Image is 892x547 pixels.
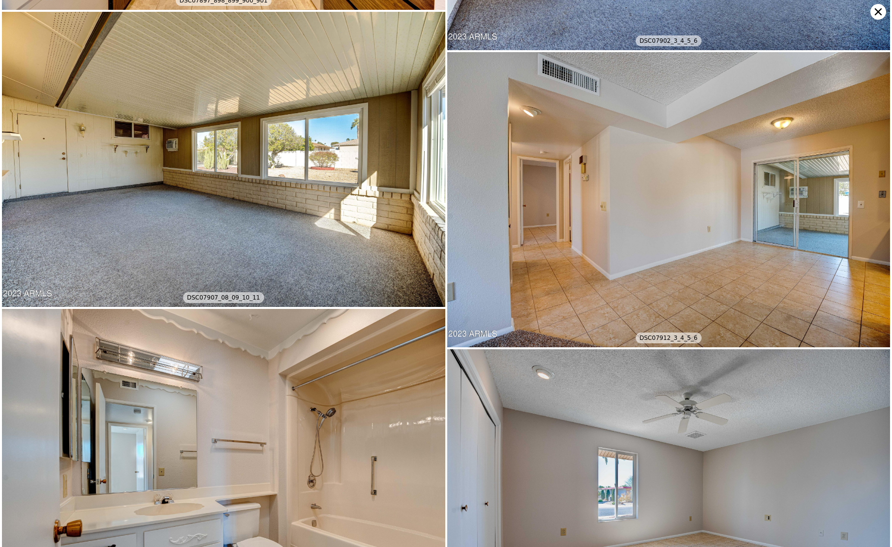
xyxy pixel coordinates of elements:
div: DSC07912_3_4_5_6 [636,333,702,343]
div: DSC07902_3_4_5_6 [636,35,702,46]
img: DSC07912_3_4_5_6 [447,52,891,347]
div: DSC07907_08_09_10_11 [183,292,264,303]
img: DSC07907_08_09_10_11 [2,12,445,307]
